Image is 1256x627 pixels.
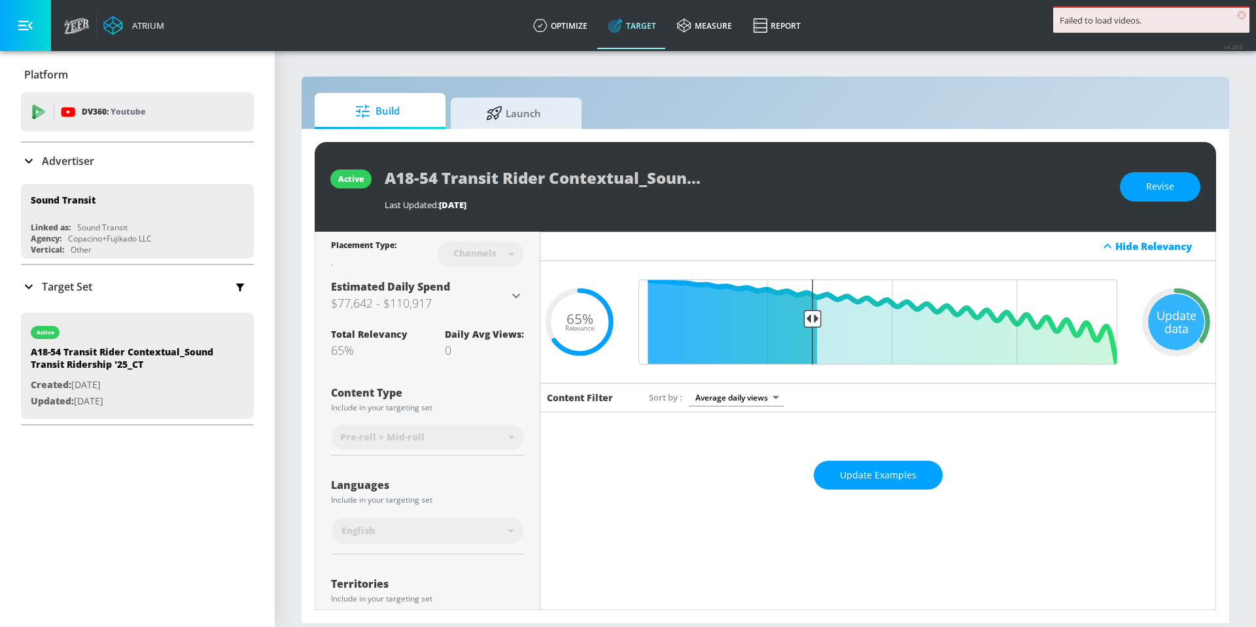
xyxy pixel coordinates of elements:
[445,328,524,340] div: Daily Avg Views:
[331,404,524,412] div: Include in your targeting set
[21,313,254,419] div: activeA18-54 Transit Rider Contextual_Sound Transit Ridership '25_CTCreated:[DATE]Updated:[DATE]
[21,143,254,179] div: Advertiser
[42,154,94,168] p: Advertiser
[814,461,943,490] button: Update Examples
[21,92,254,132] div: DV360: Youtube
[21,184,254,259] div: Sound TransitLinked as:Sound TransitAgency:Copacino+Fujikado LLCVertical:Other
[565,325,594,332] span: Relevance
[331,342,408,358] div: 65%
[840,467,916,484] span: Update Examples
[31,395,74,407] span: Updated:
[598,2,667,49] a: Target
[341,524,375,537] span: English
[31,378,71,391] span: Created:
[689,389,784,406] div: Average daily views
[464,98,563,129] span: Launch
[331,240,396,253] div: Placement Type:
[31,377,214,393] p: [DATE]
[127,20,164,31] div: Atrium
[71,244,92,255] div: Other
[385,199,1107,211] div: Last Updated:
[31,194,96,206] div: Sound Transit
[331,279,524,312] div: Estimated Daily Spend$77,642 - $110,917
[331,480,524,490] div: Languages
[331,387,524,398] div: Content Type
[547,391,613,404] h6: Content Filter
[37,329,54,336] div: active
[111,105,145,118] p: Youtube
[667,2,742,49] a: measure
[331,328,408,340] div: Total Relevancy
[742,2,811,49] a: Report
[31,233,61,244] div: Agency:
[1120,172,1200,202] button: Revise
[1060,14,1243,26] div: Failed to load videos.
[328,96,427,127] span: Build
[439,199,466,211] span: [DATE]
[21,56,254,93] div: Platform
[31,222,71,233] div: Linked as:
[42,279,92,294] p: Target Set
[447,247,503,259] div: Channels
[540,232,1215,261] div: Hide Relevancy
[1146,179,1174,195] span: Revise
[331,279,450,294] span: Estimated Daily Spend
[24,67,68,82] p: Platform
[31,244,64,255] div: Vertical:
[331,595,524,603] div: Include in your targeting set
[1148,294,1204,350] div: Update data
[331,518,524,544] div: English
[331,496,524,504] div: Include in your targeting set
[331,294,508,312] h3: $77,642 - $110,917
[77,222,128,233] div: Sound Transit
[649,391,682,403] span: Sort by
[31,393,214,410] p: [DATE]
[31,346,214,377] div: A18-54 Transit Rider Contextual_Sound Transit Ridership '25_CT
[1115,240,1208,253] div: Hide Relevancy
[1237,10,1246,20] span: ×
[340,431,425,444] span: Pre-roll + Mid-roll
[632,279,1124,365] input: Final Threshold
[567,312,593,325] span: 65%
[103,16,164,35] a: Atrium
[445,342,524,358] div: 0
[338,173,364,185] div: active
[1225,43,1243,50] span: v 4.28.0
[523,2,598,49] a: optimize
[68,233,152,244] div: Copacino+Fujikado LLC
[331,579,524,589] div: Territories
[82,105,145,119] p: DV360:
[21,265,254,308] div: Target Set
